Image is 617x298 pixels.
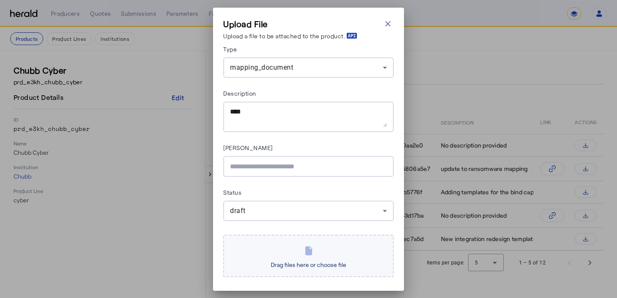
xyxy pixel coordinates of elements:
span: mapping_document [230,63,293,71]
label: [PERSON_NAME] [223,144,273,151]
h3: Upload File [223,18,357,30]
label: Status [223,189,241,196]
p: Upload a file to be attached to the product. [223,31,357,40]
create-update-dialog: Upload File [223,18,394,281]
label: Description [223,90,256,97]
span: draft [230,207,246,215]
span: Drag files here or choose file [267,258,350,272]
label: Type [223,45,237,53]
